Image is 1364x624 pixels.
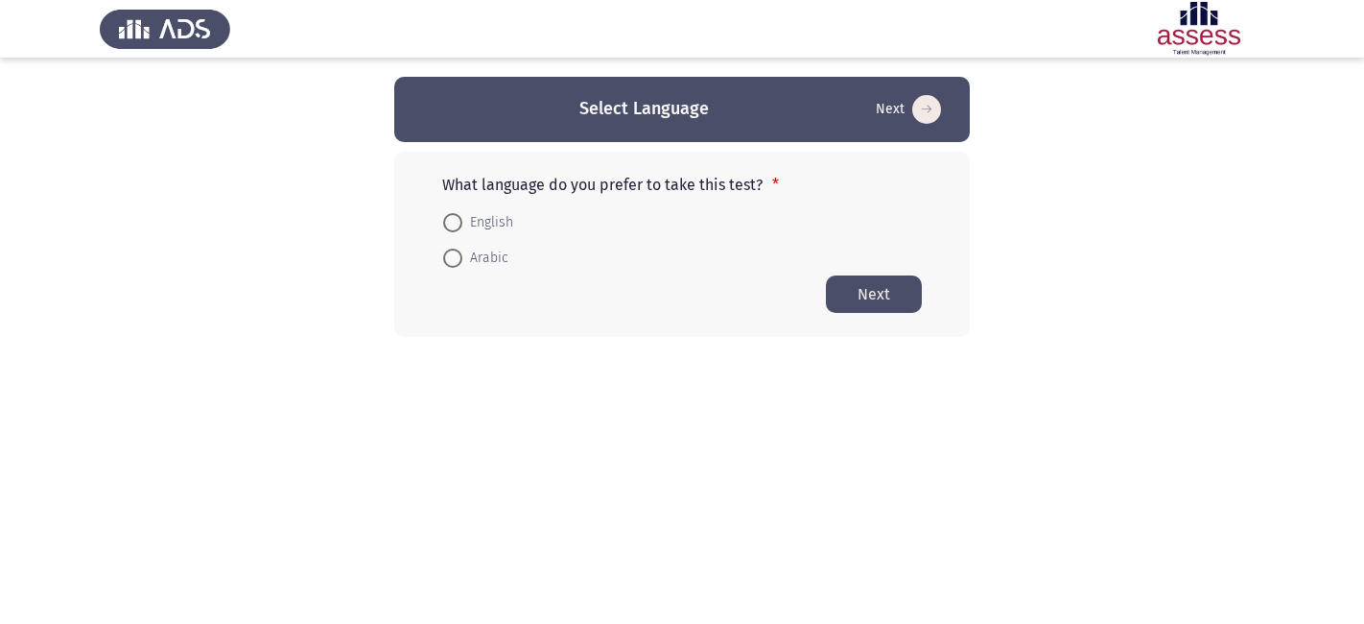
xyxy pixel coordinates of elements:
img: Assess Talent Management logo [100,2,230,56]
span: English [462,211,513,234]
h3: Select Language [579,97,709,121]
p: What language do you prefer to take this test? [442,176,922,194]
span: Arabic [462,247,508,270]
button: Start assessment [826,276,922,313]
img: Assessment logo of Development Assessment R1 (EN/AR) [1134,2,1264,56]
button: Start assessment [870,94,947,125]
